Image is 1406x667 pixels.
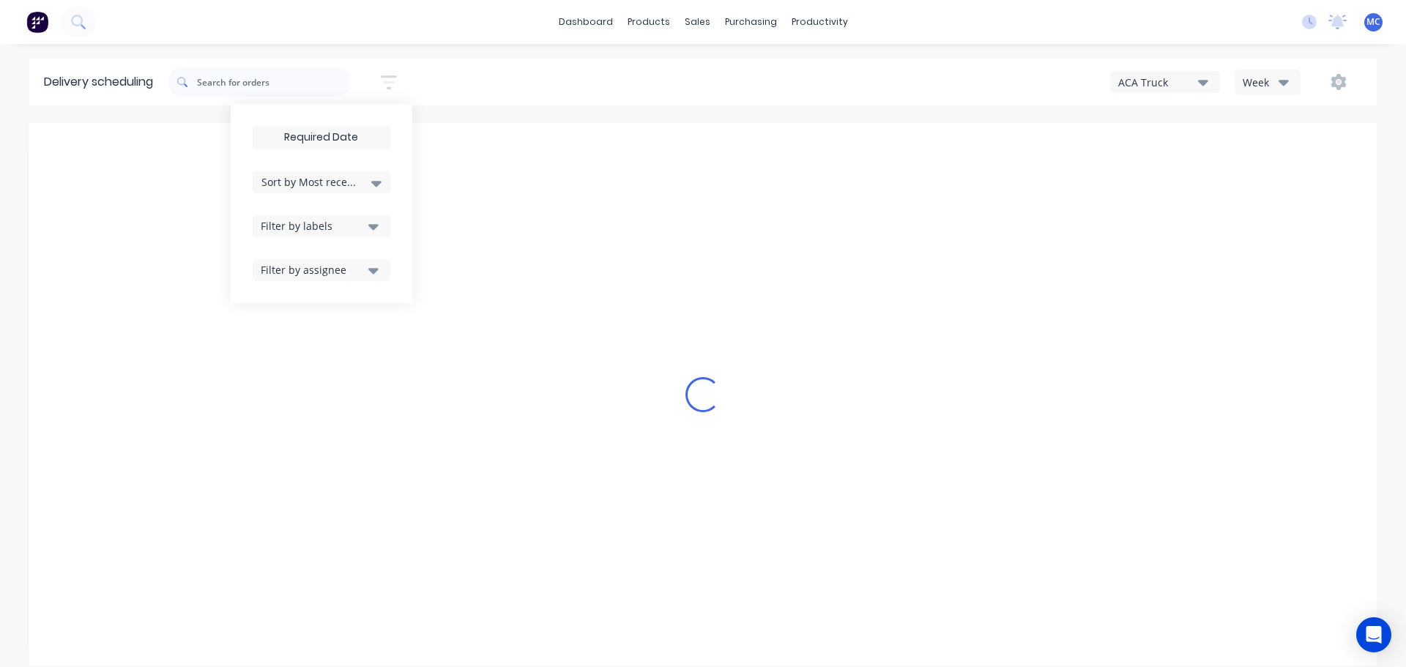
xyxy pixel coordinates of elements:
span: Sort by Most recent [261,174,357,190]
div: Filter by labels [261,218,364,234]
div: Week [1243,75,1285,90]
div: Open Intercom Messenger [1356,617,1391,652]
div: ACA Truck [1118,75,1198,90]
div: sales [677,11,718,33]
input: Required Date [253,127,390,149]
div: Delivery scheduling [29,59,168,105]
input: Search for orders [197,67,351,97]
div: products [620,11,677,33]
span: MC [1366,15,1380,29]
button: ACA Truck [1110,71,1220,93]
div: purchasing [718,11,784,33]
div: Filter by assignee [261,262,364,277]
img: Factory [26,11,48,33]
button: Week [1235,70,1301,95]
div: productivity [784,11,855,33]
a: dashboard [551,11,620,33]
